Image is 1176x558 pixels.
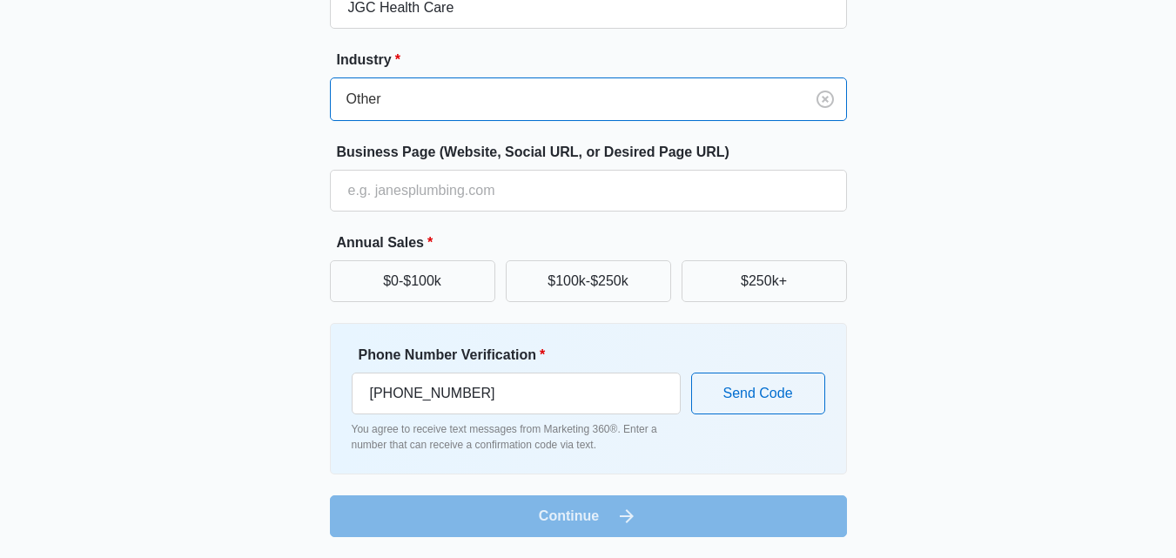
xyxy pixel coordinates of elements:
[352,421,681,453] p: You agree to receive text messages from Marketing 360®. Enter a number that can receive a confirm...
[337,232,854,253] label: Annual Sales
[330,170,847,212] input: e.g. janesplumbing.com
[352,373,681,414] input: Ex. +1-555-555-5555
[682,260,847,302] button: $250k+
[506,260,671,302] button: $100k-$250k
[691,373,825,414] button: Send Code
[359,345,688,366] label: Phone Number Verification
[337,50,854,71] label: Industry
[337,142,854,163] label: Business Page (Website, Social URL, or Desired Page URL)
[811,85,839,113] button: Clear
[330,260,495,302] button: $0-$100k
